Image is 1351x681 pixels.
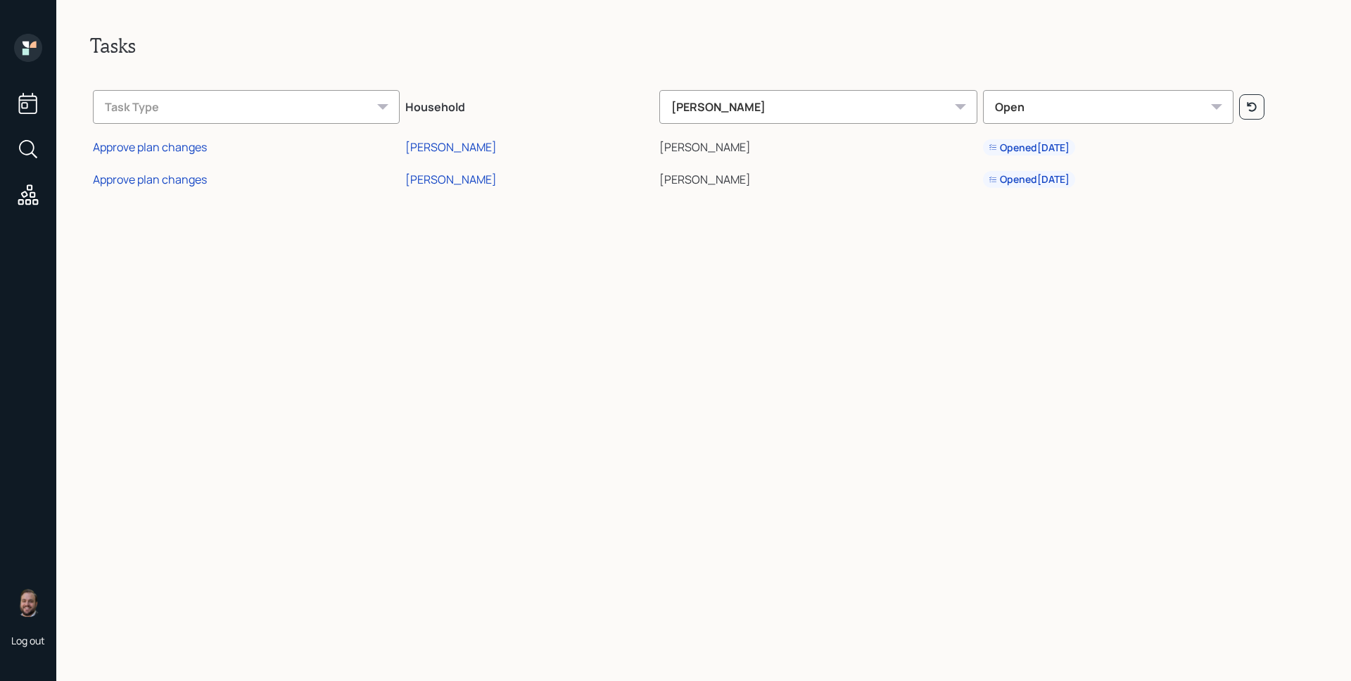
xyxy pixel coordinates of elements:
div: Log out [11,634,45,647]
th: Household [402,80,657,129]
h2: Tasks [90,34,1317,58]
div: Opened [DATE] [989,141,1070,155]
td: [PERSON_NAME] [657,161,980,193]
div: Opened [DATE] [989,172,1070,186]
div: Approve plan changes [93,139,207,155]
div: Open [983,90,1233,124]
div: [PERSON_NAME] [405,172,497,187]
div: [PERSON_NAME] [659,90,977,124]
td: [PERSON_NAME] [657,129,980,162]
div: Approve plan changes [93,172,207,187]
div: Task Type [93,90,400,124]
img: james-distasi-headshot.png [14,589,42,617]
div: [PERSON_NAME] [405,139,497,155]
